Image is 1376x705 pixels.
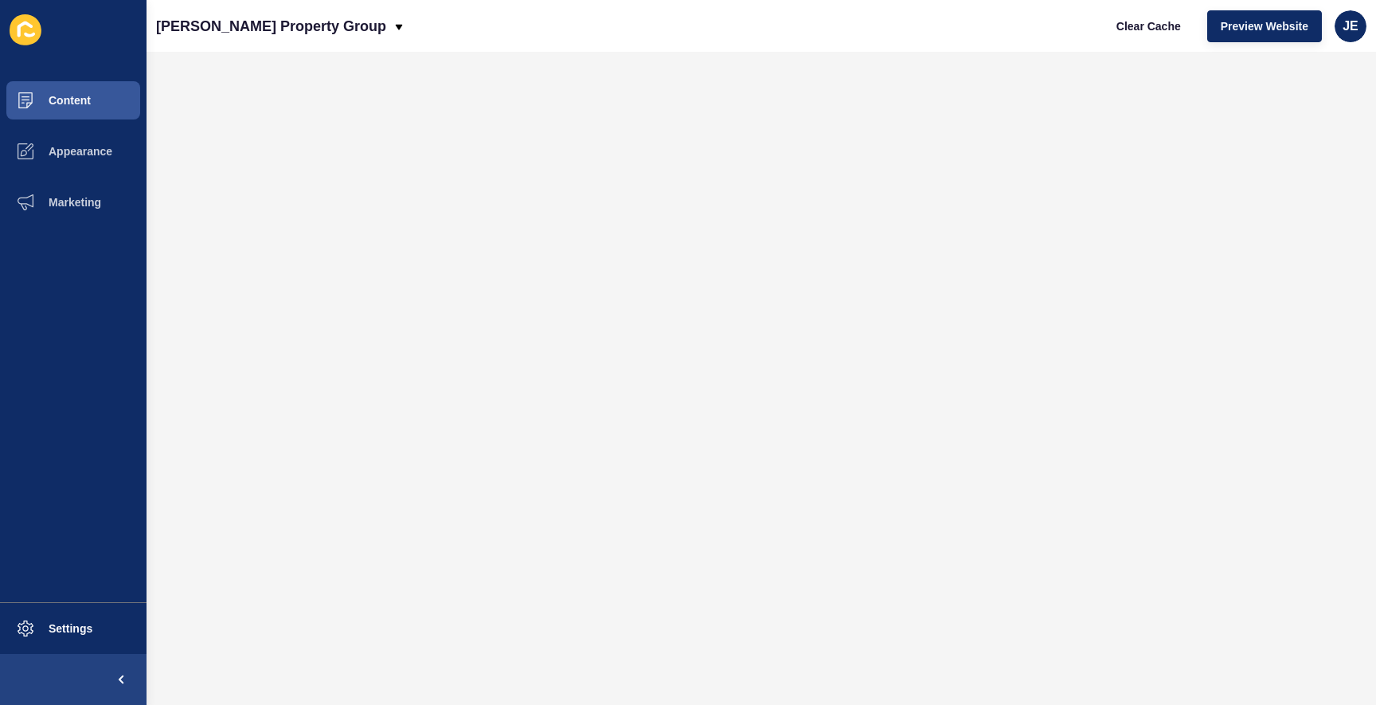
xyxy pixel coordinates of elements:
p: [PERSON_NAME] Property Group [156,6,386,46]
span: Preview Website [1221,18,1308,34]
button: Clear Cache [1103,10,1194,42]
span: Clear Cache [1116,18,1181,34]
span: JE [1343,18,1358,34]
button: Preview Website [1207,10,1322,42]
